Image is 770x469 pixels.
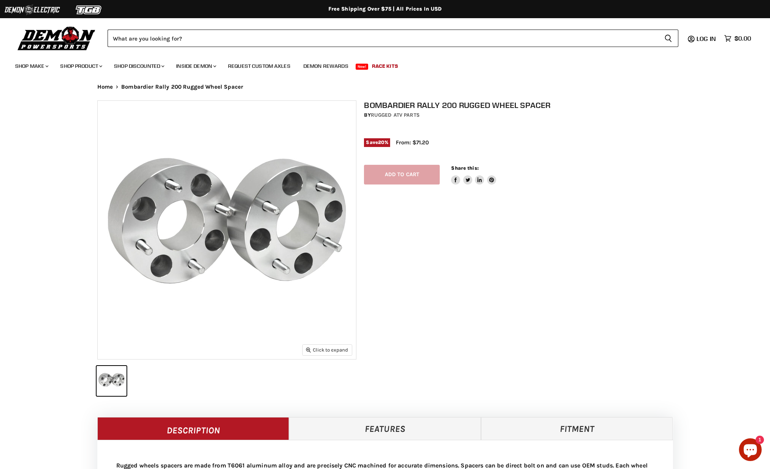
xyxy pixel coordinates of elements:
button: Bombardier Rally 200 Rugged Wheel Spacer thumbnail [97,366,127,396]
img: TGB Logo 2 [61,3,117,17]
span: Log in [697,35,716,42]
img: Demon Powersports [15,25,98,52]
a: Request Custom Axles [222,58,296,74]
span: Share this: [451,165,478,171]
a: Features [289,417,481,440]
img: Bombardier Rally 200 Rugged Wheel Spacer [98,101,356,359]
span: Click to expand [306,347,348,353]
img: Demon Electric Logo 2 [4,3,61,17]
span: Save % [364,138,390,147]
a: Inside Demon [170,58,221,74]
span: New! [356,64,369,70]
a: Log in [693,35,720,42]
button: Click to expand [303,345,352,355]
a: Home [97,84,113,90]
ul: Main menu [9,55,749,74]
nav: Breadcrumbs [82,84,688,90]
a: $0.00 [720,33,755,44]
inbox-online-store-chat: Shopify online store chat [737,438,764,463]
a: Shop Product [55,58,107,74]
a: Fitment [481,417,673,440]
input: Search [108,30,658,47]
form: Product [108,30,678,47]
button: Search [658,30,678,47]
span: From: $71.20 [396,139,429,146]
div: Free Shipping Over $75 | All Prices In USD [82,6,688,13]
aside: Share this: [451,165,496,185]
a: Shop Make [9,58,53,74]
span: Bombardier Rally 200 Rugged Wheel Spacer [121,84,243,90]
h1: Bombardier Rally 200 Rugged Wheel Spacer [364,100,681,110]
a: Description [97,417,289,440]
span: $0.00 [734,35,751,42]
span: 20 [378,139,384,145]
a: Shop Discounted [108,58,169,74]
a: Rugged ATV Parts [371,112,420,118]
a: Race Kits [366,58,404,74]
div: by [364,111,681,119]
a: Demon Rewards [298,58,354,74]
